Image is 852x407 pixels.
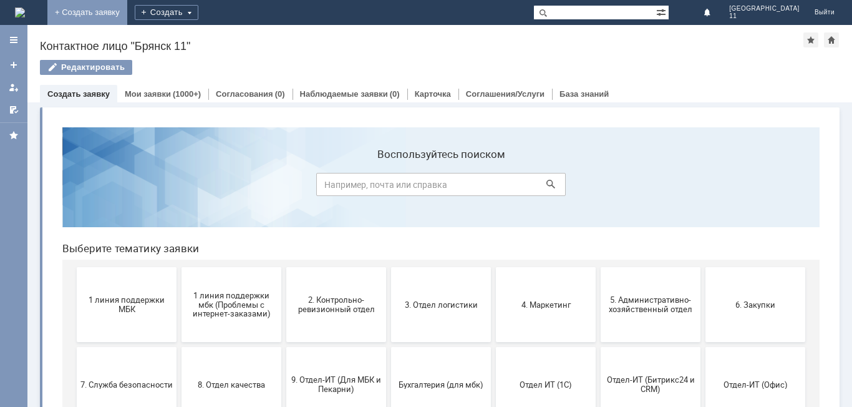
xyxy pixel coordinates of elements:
[443,230,543,305] button: Отдел ИТ (1С)
[390,89,400,99] div: (0)
[447,342,540,351] span: не актуален
[552,178,644,197] span: 5. Административно-хозяйственный отдел
[24,310,124,385] button: Финансовый отдел
[15,7,25,17] img: logo
[129,150,229,225] button: 1 линия поддержки мбк (Проблемы с интернет-заказами)
[28,342,120,351] span: Финансовый отдел
[803,32,818,47] div: Добавить в избранное
[133,262,225,272] span: 8. Отдел качества
[657,262,749,272] span: Отдел-ИТ (Офис)
[656,6,669,17] span: Расширенный поиск
[447,182,540,192] span: 4. Маркетинг
[548,230,648,305] button: Отдел-ИТ (Битрикс24 и CRM)
[135,5,198,20] div: Создать
[339,310,438,385] button: [PERSON_NAME]. Услуги ИТ для МБК (оформляет L1)
[129,230,229,305] button: 8. Отдел качества
[234,310,334,385] button: Это соглашение не активно!
[216,89,273,99] a: Согласования
[415,89,451,99] a: Карточка
[173,89,201,99] div: (1000+)
[300,89,388,99] a: Наблюдаемые заявки
[275,89,285,99] div: (0)
[234,230,334,305] button: 9. Отдел-ИТ (Для МБК и Пекарни)
[4,77,24,97] a: Мои заявки
[4,100,24,120] a: Мои согласования
[443,150,543,225] button: 4. Маркетинг
[443,310,543,385] button: не актуален
[548,150,648,225] button: 5. Административно-хозяйственный отдел
[125,89,171,99] a: Мои заявки
[40,40,803,52] div: Контактное лицо "Брянск 11"
[466,89,545,99] a: Соглашения/Услуги
[238,338,330,356] span: Это соглашение не активно!
[824,32,839,47] div: Сделать домашней страницей
[129,310,229,385] button: Франчайзинг
[339,150,438,225] button: 3. Отдел логистики
[339,230,438,305] button: Бухгалтерия (для мбк)
[657,182,749,192] span: 6. Закупки
[24,230,124,305] button: 7. Служба безопасности
[264,31,513,43] label: Воспользуйтесь поиском
[234,150,334,225] button: 2. Контрольно-ревизионный отдел
[342,262,435,272] span: Бухгалтерия (для мбк)
[653,230,753,305] button: Отдел-ИТ (Офис)
[4,55,24,75] a: Создать заявку
[559,89,609,99] a: База знаний
[729,5,800,12] span: [GEOGRAPHIC_DATA]
[342,182,435,192] span: 3. Отдел логистики
[653,150,753,225] button: 6. Закупки
[447,262,540,272] span: Отдел ИТ (1С)
[24,150,124,225] button: 1 линия поддержки МБК
[552,258,644,277] span: Отдел-ИТ (Битрикс24 и CRM)
[28,178,120,197] span: 1 линия поддержки МБК
[729,12,800,20] span: 11
[47,89,110,99] a: Создать заявку
[342,333,435,361] span: [PERSON_NAME]. Услуги ИТ для МБК (оформляет L1)
[238,258,330,277] span: 9. Отдел-ИТ (Для МБК и Пекарни)
[15,7,25,17] a: Перейти на домашнюю страницу
[28,262,120,272] span: 7. Служба безопасности
[133,173,225,201] span: 1 линия поддержки мбк (Проблемы с интернет-заказами)
[133,342,225,351] span: Франчайзинг
[10,125,767,137] header: Выберите тематику заявки
[264,56,513,79] input: Например, почта или справка
[238,178,330,197] span: 2. Контрольно-ревизионный отдел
